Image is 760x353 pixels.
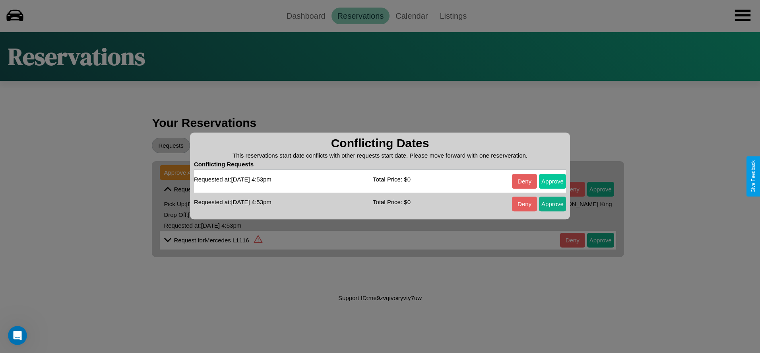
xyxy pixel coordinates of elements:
[539,174,566,189] button: Approve
[512,174,537,189] button: Deny
[373,174,411,185] p: Total Price: $ 0
[194,150,566,161] p: This reservations start date conflicts with other requests start date. Please move forward with o...
[194,197,271,207] p: Requested at: [DATE] 4:53pm
[539,197,566,211] button: Approve
[194,137,566,150] h3: Conflicting Dates
[512,197,537,211] button: Deny
[373,197,411,207] p: Total Price: $ 0
[8,326,27,345] iframe: Intercom live chat
[194,174,271,185] p: Requested at: [DATE] 4:53pm
[194,161,566,170] h4: Conflicting Requests
[750,160,756,193] div: Give Feedback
